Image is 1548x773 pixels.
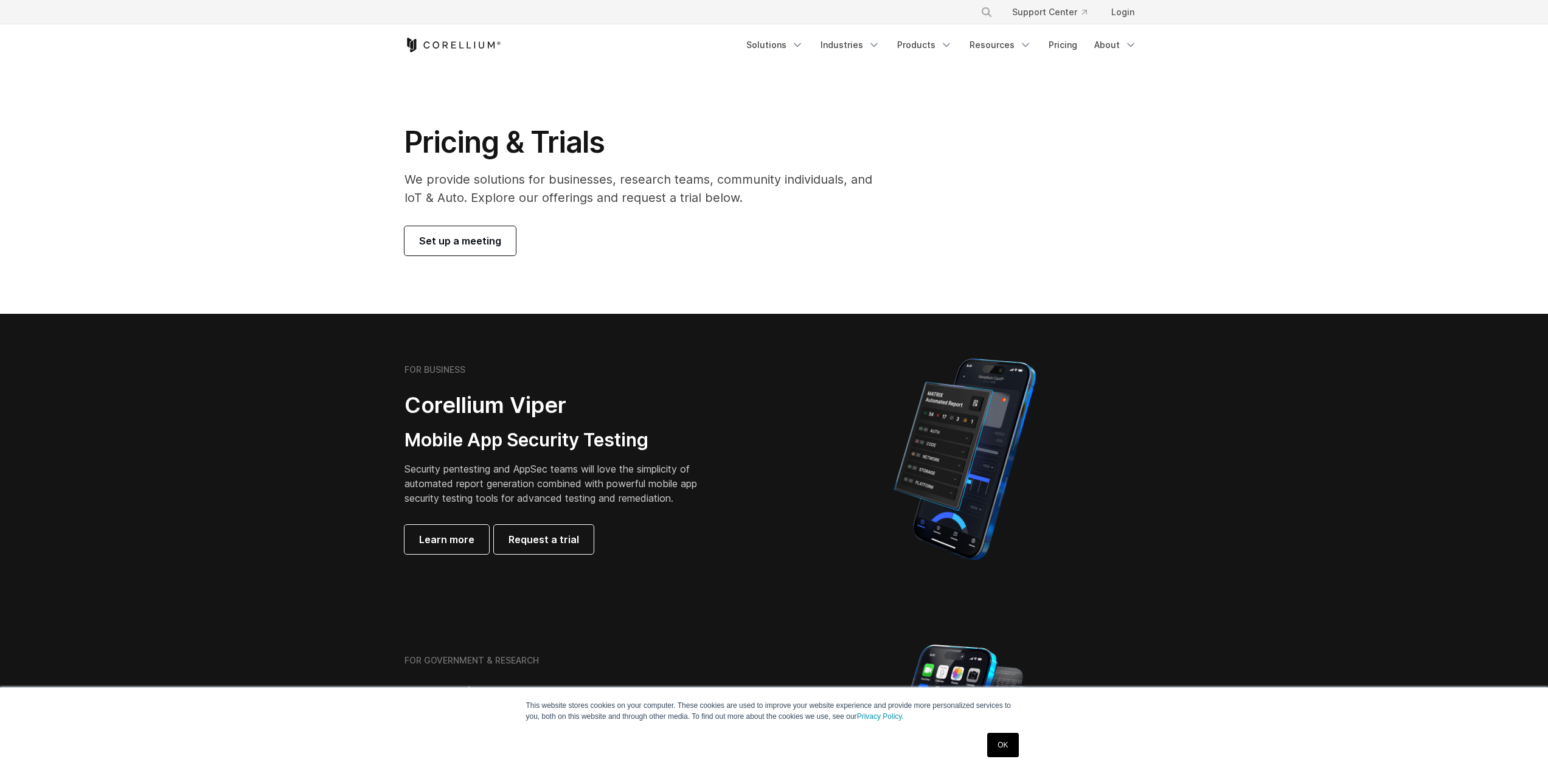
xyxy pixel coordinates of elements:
[1041,34,1085,56] a: Pricing
[857,712,904,721] a: Privacy Policy.
[419,532,474,547] span: Learn more
[873,353,1057,566] img: Corellium MATRIX automated report on iPhone showing app vulnerability test results across securit...
[404,124,889,161] h1: Pricing & Trials
[526,700,1022,722] p: This website stores cookies on your computer. These cookies are used to improve your website expe...
[404,429,716,452] h3: Mobile App Security Testing
[739,34,811,56] a: Solutions
[404,226,516,255] a: Set up a meeting
[404,38,501,52] a: Corellium Home
[404,525,489,554] a: Learn more
[494,525,594,554] a: Request a trial
[962,34,1039,56] a: Resources
[739,34,1144,56] div: Navigation Menu
[419,234,501,248] span: Set up a meeting
[404,682,745,710] h2: Corellium Falcon
[890,34,960,56] a: Products
[966,1,1144,23] div: Navigation Menu
[1102,1,1144,23] a: Login
[404,462,716,505] p: Security pentesting and AppSec teams will love the simplicity of automated report generation comb...
[508,532,579,547] span: Request a trial
[404,364,465,375] h6: FOR BUSINESS
[987,733,1018,757] a: OK
[404,170,889,207] p: We provide solutions for businesses, research teams, community individuals, and IoT & Auto. Explo...
[404,392,716,419] h2: Corellium Viper
[1002,1,1097,23] a: Support Center
[976,1,998,23] button: Search
[404,655,539,666] h6: FOR GOVERNMENT & RESEARCH
[1087,34,1144,56] a: About
[813,34,887,56] a: Industries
